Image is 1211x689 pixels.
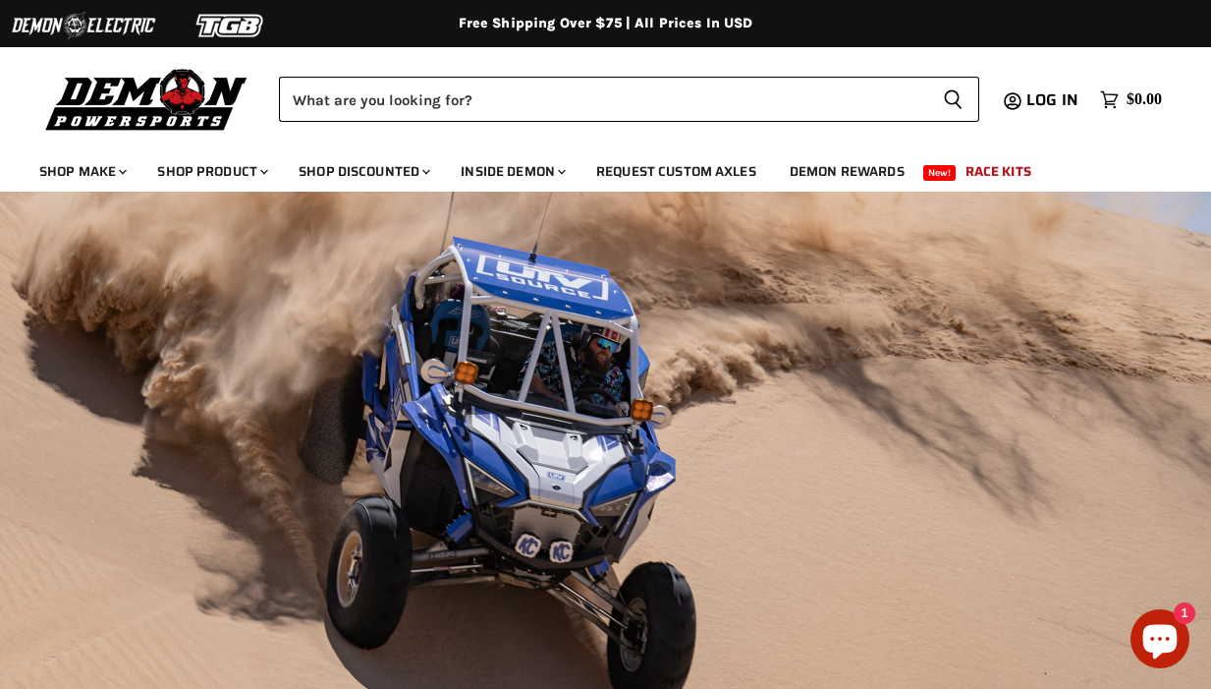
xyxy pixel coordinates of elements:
[25,144,1157,192] ul: Main menu
[142,151,280,192] a: Shop Product
[1026,87,1078,112] span: Log in
[1125,609,1195,673] inbox-online-store-chat: Shopify online store chat
[923,165,957,181] span: New!
[581,151,771,192] a: Request Custom Axles
[279,77,979,122] form: Product
[157,7,304,44] img: TGB Logo 2
[951,151,1046,192] a: Race Kits
[279,77,927,122] input: Search
[39,64,254,134] img: Demon Powersports
[284,151,442,192] a: Shop Discounted
[1127,90,1162,109] span: $0.00
[927,77,979,122] button: Search
[446,151,578,192] a: Inside Demon
[1018,91,1090,109] a: Log in
[10,7,157,44] img: Demon Electric Logo 2
[25,151,138,192] a: Shop Make
[1090,86,1172,114] a: $0.00
[775,151,919,192] a: Demon Rewards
